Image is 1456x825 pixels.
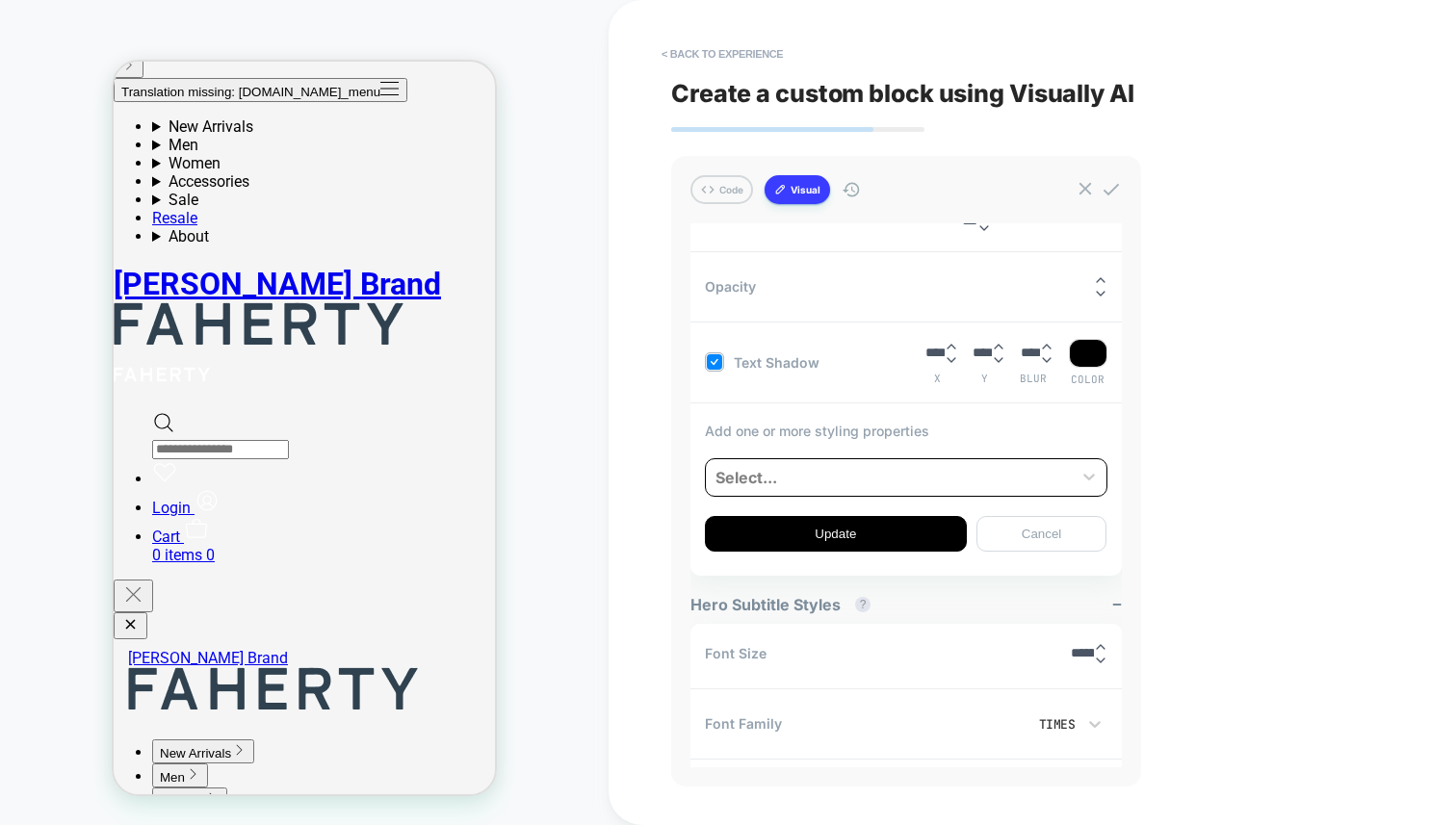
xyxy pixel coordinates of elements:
span: Add one or more styling properties [705,423,1107,439]
span: Men [46,709,71,723]
a: Resale [39,147,84,166]
button: Expand Women [39,726,114,750]
a: [PERSON_NAME] Brand [14,587,396,653]
button: Update [705,516,967,552]
a: Login [39,437,106,455]
span: 0 items [39,484,89,503]
div: Search drawer [39,349,381,398]
span: Cart [39,466,66,484]
button: < Back to experience [652,39,793,69]
div: Times [860,716,1076,733]
span: Y [981,372,988,385]
summary: Women [39,92,381,111]
span: Text Shadow [705,352,819,372]
button: Expand Men [39,702,94,726]
span: 0 [92,484,101,503]
button: Visual [765,175,830,204]
span: Hero Subtitle Styles [690,595,880,614]
span: [PERSON_NAME] Brand [14,587,174,606]
button: Cancel [976,516,1107,552]
button: Expand New Arrivals [39,678,141,702]
button: ? [855,597,871,612]
span: Login [39,437,77,455]
span: Create a custom block using Visually AI [671,79,1393,108]
span: Opacity [705,278,756,295]
summary: Accessories [39,111,381,129]
summary: Sale [39,129,381,147]
a: Cart 0 items [39,466,381,503]
span: Font Size [705,645,767,661]
summary: New Arrivals [39,56,381,74]
span: Color [1071,373,1105,386]
summary: Men [39,74,381,92]
summary: About [39,166,381,184]
span: Translation missing: [DOMAIN_NAME]_menu [8,23,267,38]
button: Code [690,175,753,204]
span: Font Family [705,715,782,732]
span: Blur [1020,372,1047,385]
span: X [934,372,941,385]
span: New Arrivals [46,684,117,699]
